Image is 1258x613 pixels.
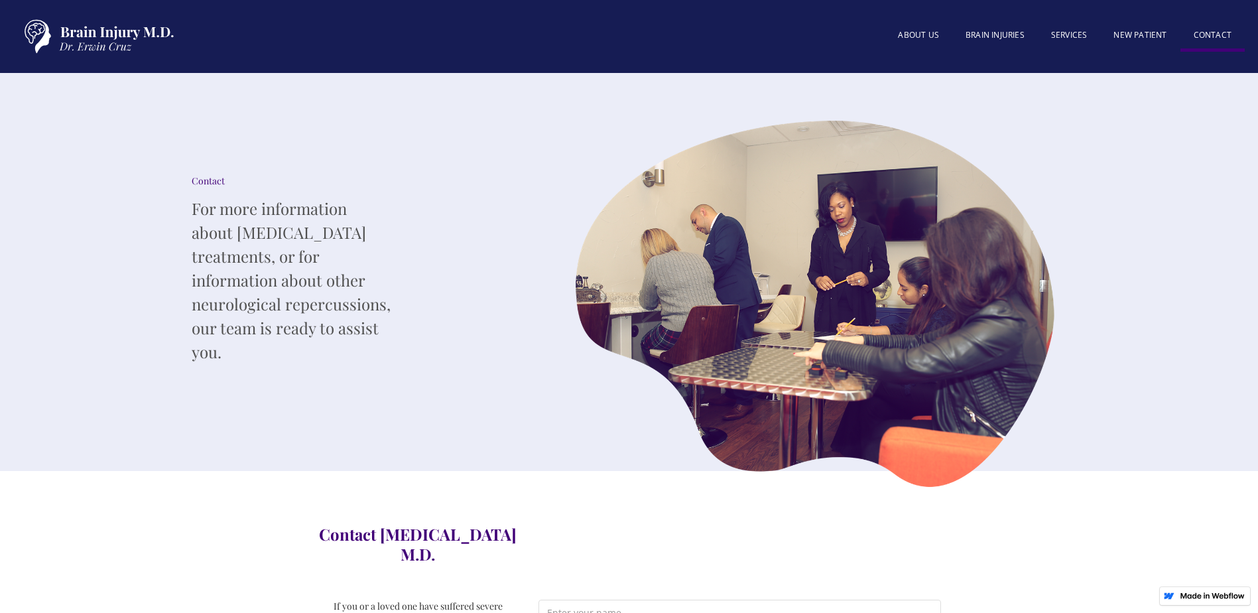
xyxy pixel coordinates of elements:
[192,174,391,188] div: Contact
[885,22,952,48] a: About US
[318,524,519,564] h3: Contact [MEDICAL_DATA] M.D.
[1180,22,1245,52] a: Contact
[952,22,1038,48] a: BRAIN INJURIES
[1180,592,1245,599] img: Made in Webflow
[13,13,179,60] a: home
[1038,22,1101,48] a: SERVICES
[192,196,391,364] p: For more information about [MEDICAL_DATA] treatments, or for information about other neurological...
[1100,22,1180,48] a: New patient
